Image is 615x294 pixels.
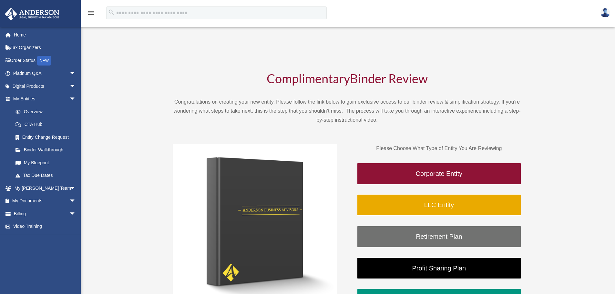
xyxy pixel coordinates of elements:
[5,220,86,233] a: Video Training
[357,194,521,216] a: LLC Entity
[9,131,86,144] a: Entity Change Request
[600,8,610,17] img: User Pic
[5,182,86,195] a: My [PERSON_NAME] Teamarrow_drop_down
[9,156,86,169] a: My Blueprint
[69,207,82,220] span: arrow_drop_down
[87,11,95,17] a: menu
[3,8,61,20] img: Anderson Advisors Platinum Portal
[357,163,521,185] a: Corporate Entity
[267,71,350,86] span: Complimentary
[9,105,86,118] a: Overview
[5,93,86,106] a: My Entitiesarrow_drop_down
[173,97,521,125] p: Congratulations on creating your new entity. Please follow the link below to gain exclusive acces...
[5,41,86,54] a: Tax Organizers
[37,56,51,66] div: NEW
[5,207,86,220] a: Billingarrow_drop_down
[5,195,86,208] a: My Documentsarrow_drop_down
[69,195,82,208] span: arrow_drop_down
[9,144,82,157] a: Binder Walkthrough
[9,118,86,131] a: CTA Hub
[5,80,86,93] a: Digital Productsarrow_drop_down
[350,71,428,86] span: Binder Review
[69,67,82,80] span: arrow_drop_down
[69,182,82,195] span: arrow_drop_down
[5,28,86,41] a: Home
[69,80,82,93] span: arrow_drop_down
[357,257,521,279] a: Profit Sharing Plan
[9,169,86,182] a: Tax Due Dates
[5,67,86,80] a: Platinum Q&Aarrow_drop_down
[357,144,521,153] p: Please Choose What Type of Entity You Are Reviewing
[87,9,95,17] i: menu
[357,226,521,248] a: Retirement Plan
[5,54,86,67] a: Order StatusNEW
[69,93,82,106] span: arrow_drop_down
[108,9,115,16] i: search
